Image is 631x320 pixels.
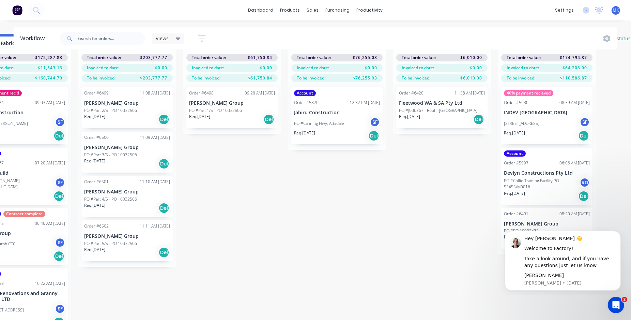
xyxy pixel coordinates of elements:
span: $6,010.00 [460,75,482,81]
div: 08:39 AM [DATE] [559,100,590,106]
span: $76,255.03 [353,55,377,61]
div: Del [263,114,274,125]
p: INDEV [GEOGRAPHIC_DATA] [504,110,590,116]
div: Del [578,191,589,202]
div: Order #650211:11 AM [DATE][PERSON_NAME] GroupPO #Part 5/5 - PO 10032506Req.[DATE]Del [81,220,173,261]
div: Del [158,114,169,125]
span: $203,777.77 [140,75,167,81]
p: Devlyn Constructions Pty Ltd [504,170,590,176]
div: 08:20 AM [DATE] [559,211,590,217]
p: PO #J006367 - Roof - [GEOGRAPHIC_DATA] [399,107,477,114]
div: SF [580,117,590,127]
p: Req. [DATE] [189,114,210,120]
div: productivity [353,5,386,15]
div: Workflow [20,34,48,43]
div: Del [578,130,589,141]
div: SF [55,304,65,314]
iframe: Intercom notifications message [495,225,631,295]
span: $11,543.13 [38,65,62,71]
span: Total order value: [192,55,226,61]
div: Order #649108:20 AM [DATE][PERSON_NAME] GroupPO #PO 10032472Req.[DATE]Del [501,208,592,249]
div: 40% payment recieved [504,90,553,96]
span: To be invoiced: [87,75,116,81]
div: Order #6500 [84,134,109,141]
span: Views [156,35,169,42]
div: settings [552,5,577,15]
p: Req. [DATE] [84,158,105,164]
p: Jabiru Construction [294,110,380,116]
span: $172,287.83 [35,55,62,61]
p: [PERSON_NAME] Group [84,145,170,150]
div: 06:06 AM [DATE] [559,160,590,166]
span: To be invoiced: [507,75,535,81]
div: Order #642011:58 AM [DATE]Fleetwood WA & SA Pty LtdPO #J006367 - Roof - [GEOGRAPHIC_DATA]Req.[DAT... [396,87,488,128]
p: [PERSON_NAME] Group [189,100,275,106]
span: $0.00 [260,65,272,71]
p: [PERSON_NAME] Group [84,233,170,239]
div: AccountOrder #599706:06 AM [DATE]Devlyn Constructions Pty LtdPO #Collie Training Facility PO 5545... [501,148,592,205]
div: Order #649809:20 AM [DATE][PERSON_NAME] GroupPO #Part 1/5 - PO 10032506Req.[DATE]Del [186,87,278,128]
p: [PERSON_NAME] Group [504,221,590,227]
span: $160,744.70 [35,75,62,81]
span: Total order value: [507,55,541,61]
div: Del [53,191,64,202]
div: 11:08 AM [DATE] [140,90,170,96]
div: 11:09 AM [DATE] [140,134,170,141]
p: Req. [DATE] [84,114,105,120]
div: Order #5870 [294,100,319,106]
div: Del [158,158,169,169]
div: Order #6491 [504,211,528,217]
div: Account [504,150,526,157]
div: Order #6502 [84,223,109,229]
p: PO #Part 3/5 - PO 10032506 [84,152,137,158]
div: 11:10 AM [DATE] [140,179,170,185]
span: Total order value: [297,55,331,61]
div: SF [55,237,65,248]
span: $0.00 [365,65,377,71]
span: $0.00 [155,65,167,71]
div: SF [55,117,65,127]
span: $174,794.87 [560,55,587,61]
div: 40% payment recievedOrder #593008:39 AM [DATE]INDEV [GEOGRAPHIC_DATA][STREET_ADDRESS]SFReq.[DATE]Del [501,87,592,144]
p: [PERSON_NAME] Group [84,100,170,106]
div: 06:46 AM [DATE] [35,220,65,227]
div: Del [473,114,484,125]
span: $61,750.84 [248,55,272,61]
div: 11:11 AM [DATE] [140,223,170,229]
div: Order #6499 [84,90,109,96]
div: 12:32 PM [DATE] [350,100,380,106]
div: 09:20 AM [DATE] [245,90,275,96]
span: Total order value: [87,55,121,61]
div: products [277,5,304,15]
div: Del [158,247,169,258]
p: PO #Part 1/5 - PO 10032506 [189,107,242,114]
span: Invoiced to date: [507,65,539,71]
div: Account [294,90,316,96]
p: PO #Part 5/5 - PO 10032506 [84,241,137,247]
span: 2 [622,297,627,302]
span: $61,750.84 [248,75,272,81]
a: dashboard [245,5,277,15]
div: Order #5997 [504,160,528,166]
span: To be invoiced: [402,75,430,81]
span: $0.00 [470,65,482,71]
div: purchasing [322,5,353,15]
div: Del [53,251,64,262]
p: Req. [DATE] [294,130,315,136]
div: 11:58 AM [DATE] [455,90,485,96]
div: RD [580,177,590,188]
p: Req. [DATE] [504,130,525,136]
div: Order #5930 [504,100,528,106]
div: sales [304,5,322,15]
span: Total order value: [402,55,436,61]
span: Invoiced to date: [402,65,434,71]
div: Order #6420 [399,90,424,96]
div: Order #650111:10 AM [DATE][PERSON_NAME] GroupPO #Part 4/5 - PO 10032506Req.[DATE]Del [81,176,173,217]
p: [PERSON_NAME] Group [84,189,170,195]
p: PO #Part 4/5 - PO 10032506 [84,196,137,202]
span: Invoiced to date: [192,65,224,71]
